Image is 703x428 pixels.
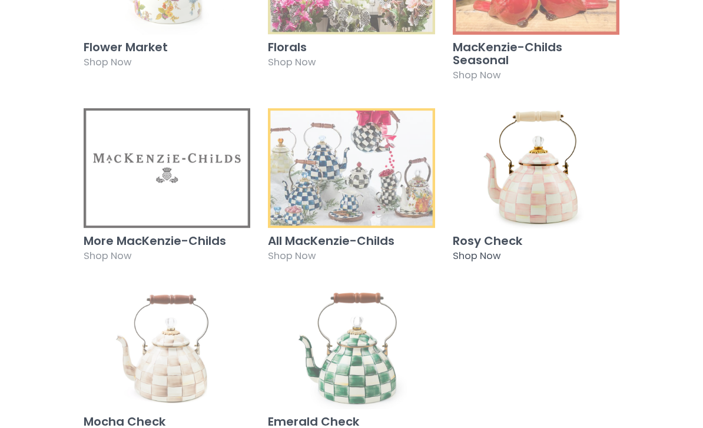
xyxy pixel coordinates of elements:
img: Emerald Check [268,288,435,409]
span: Shop Now [84,249,131,263]
h3: Rosy Check [453,234,619,247]
span: Shop Now [268,55,316,69]
span: Shop Now [268,249,316,263]
h3: Flower Market [84,41,250,54]
h3: MacKenzie-Childs Seasonal [453,41,619,67]
a: Rosy Check Shop Now [453,108,619,271]
img: Mocha Check [84,288,250,409]
a: All MacKenzie-Childs Shop Now [268,108,435,271]
img: More MacKenzie-Childs [84,108,250,228]
h3: Mocha Check [84,415,250,428]
h3: Florals [268,41,435,54]
img: All MacKenzie-Childs [268,108,435,228]
h3: All MacKenzie-Childs [268,234,435,247]
h3: More MacKenzie-Childs [84,234,250,247]
span: Shop Now [453,68,500,82]
a: More MacKenzie-Childs Shop Now [84,108,250,271]
img: Rosy Check [453,108,619,228]
span: Shop Now [453,249,500,263]
h3: Emerald Check [268,415,435,428]
span: Shop Now [84,55,131,69]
